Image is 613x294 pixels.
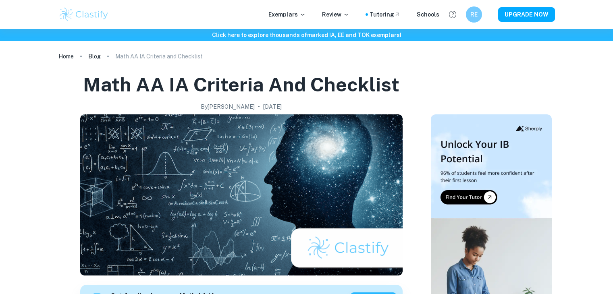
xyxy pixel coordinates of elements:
[83,72,399,97] h1: Math AA IA Criteria and Checklist
[263,102,282,111] h2: [DATE]
[322,10,349,19] p: Review
[258,102,260,111] p: •
[417,10,439,19] a: Schools
[2,31,611,39] h6: Click here to explore thousands of marked IA, EE and TOK exemplars !
[58,51,74,62] a: Home
[201,102,255,111] h2: By [PERSON_NAME]
[446,8,459,21] button: Help and Feedback
[469,10,478,19] h6: RE
[115,52,203,61] p: Math AA IA Criteria and Checklist
[466,6,482,23] button: RE
[88,51,101,62] a: Blog
[370,10,401,19] a: Tutoring
[80,114,403,275] img: Math AA IA Criteria and Checklist cover image
[498,7,555,22] button: UPGRADE NOW
[268,10,306,19] p: Exemplars
[58,6,110,23] img: Clastify logo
